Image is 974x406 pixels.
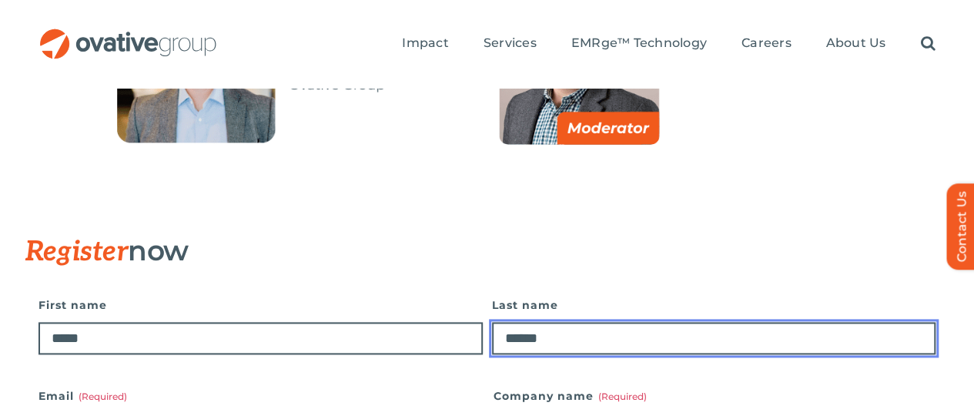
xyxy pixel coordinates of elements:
[741,35,792,51] span: Careers
[825,35,885,51] span: About Us
[402,35,448,51] span: Impact
[920,35,935,52] a: Search
[598,391,647,402] span: (Required)
[571,35,707,51] span: EMRge™ Technology
[571,35,707,52] a: EMRge™ Technology
[402,19,935,69] nav: Menu
[38,27,218,42] a: OG_Full_horizontal_RGB
[402,35,448,52] a: Impact
[25,235,872,267] h3: now
[79,391,127,402] span: (Required)
[825,35,885,52] a: About Us
[741,35,792,52] a: Careers
[25,235,129,269] span: Register
[484,35,537,51] span: Services
[38,294,483,316] label: First name
[484,35,537,52] a: Services
[492,294,936,316] label: Last name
